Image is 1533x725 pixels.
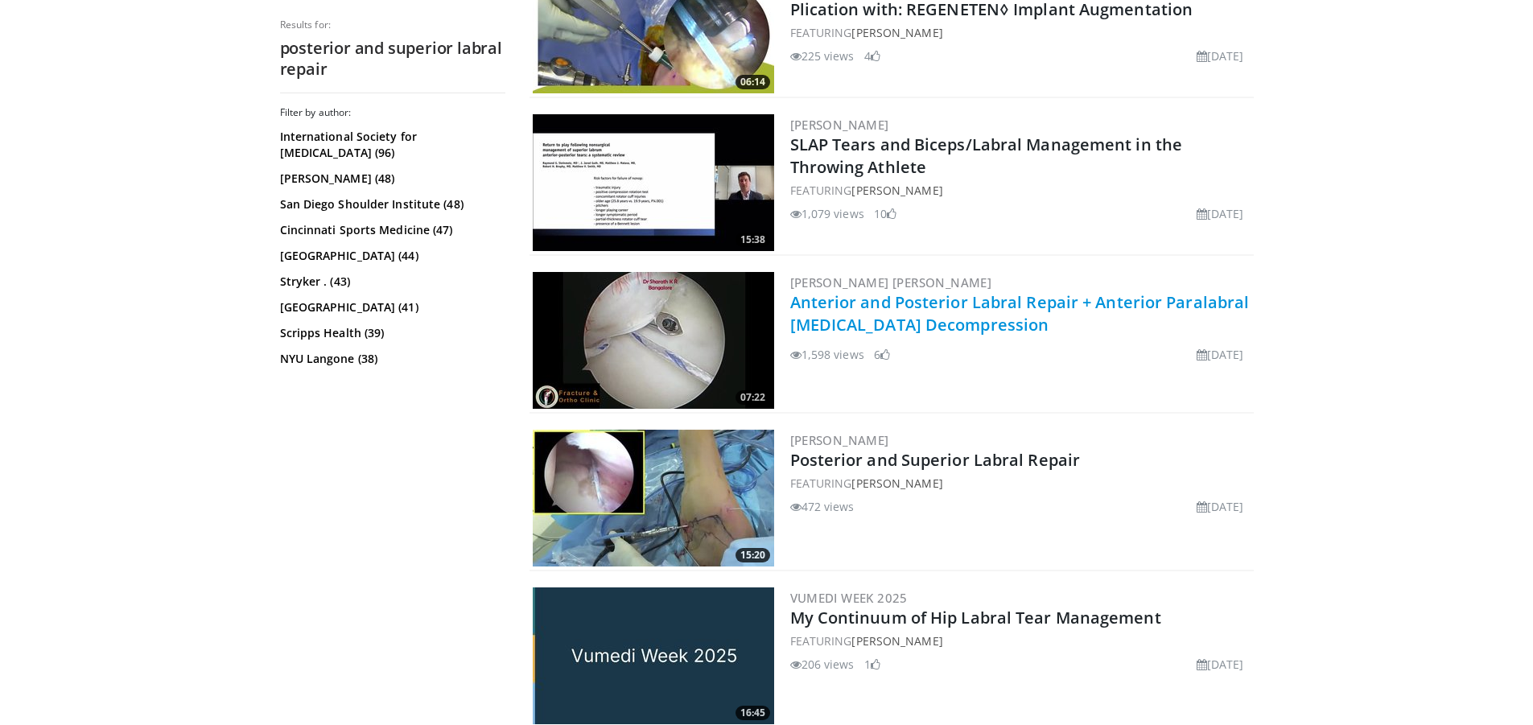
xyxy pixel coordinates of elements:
a: International Society for [MEDICAL_DATA] (96) [280,129,501,161]
a: Vumedi Week 2025 [790,590,908,606]
a: [GEOGRAPHIC_DATA] (41) [280,299,501,315]
div: FEATURING [790,182,1251,199]
a: [PERSON_NAME] [851,183,942,198]
img: 769449f9-1501-4b0f-a1f5-b190308c95bc.300x170_q85_crop-smart_upscale.jpg [533,114,774,251]
a: 07:22 [533,272,774,409]
span: 15:38 [736,233,770,247]
h3: Filter by author: [280,106,505,119]
a: Stryker . (43) [280,274,501,290]
a: [PERSON_NAME] (48) [280,171,501,187]
a: [PERSON_NAME] [790,117,889,133]
span: 07:22 [736,390,770,405]
img: 9651d443-791f-4c4e-be60-b4387ca21e47.300x170_q85_crop-smart_upscale.jpg [533,272,774,409]
li: [DATE] [1197,346,1244,363]
li: [DATE] [1197,205,1244,222]
li: 1 [864,656,880,673]
a: Cincinnati Sports Medicine (47) [280,222,501,238]
a: [GEOGRAPHIC_DATA] (44) [280,248,501,264]
span: 06:14 [736,75,770,89]
li: [DATE] [1197,47,1244,64]
li: [DATE] [1197,656,1244,673]
p: Results for: [280,19,505,31]
li: [DATE] [1197,498,1244,515]
div: FEATURING [790,475,1251,492]
div: FEATURING [790,632,1251,649]
a: 15:38 [533,114,774,251]
a: [PERSON_NAME] [851,25,942,40]
a: My Continuum of Hip Labral Tear Management [790,607,1161,628]
li: 1,598 views [790,346,864,363]
a: 16:45 [533,587,774,724]
li: 206 views [790,656,855,673]
li: 4 [864,47,880,64]
a: SLAP Tears and Biceps/Labral Management in the Throwing Athlete [790,134,1183,178]
a: Anterior and Posterior Labral Repair + Anterior Paralabral [MEDICAL_DATA] Decompression [790,291,1250,336]
a: Scripps Health (39) [280,325,501,341]
img: _uLx7NeC-FsOB8GH4xMDoxOm1xO1xPzH_1.300x170_q85_crop-smart_upscale.jpg [533,430,774,566]
a: Posterior and Superior Labral Repair [790,449,1081,471]
span: 16:45 [736,706,770,720]
li: 225 views [790,47,855,64]
a: [PERSON_NAME] [790,432,889,448]
a: NYU Langone (38) [280,351,501,367]
li: 10 [874,205,896,222]
h2: posterior and superior labral repair [280,38,505,80]
span: 15:20 [736,548,770,562]
a: [PERSON_NAME] [PERSON_NAME] [790,274,992,290]
div: FEATURING [790,24,1251,41]
a: 15:20 [533,430,774,566]
li: 6 [874,346,890,363]
a: [PERSON_NAME] [851,633,942,649]
a: San Diego Shoulder Institute (48) [280,196,501,212]
li: 1,079 views [790,205,864,222]
li: 472 views [790,498,855,515]
a: [PERSON_NAME] [851,476,942,491]
img: 388852d1-52a1-465f-a432-1f28de981add.jpg.300x170_q85_crop-smart_upscale.jpg [533,587,774,724]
